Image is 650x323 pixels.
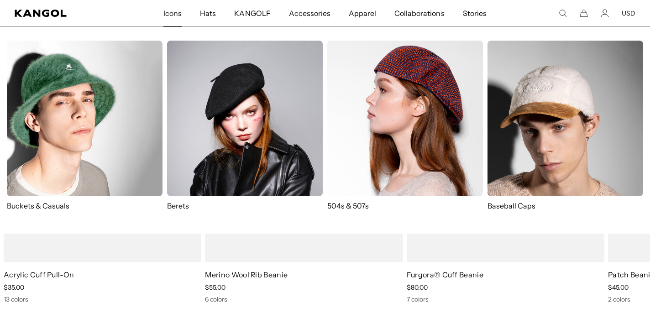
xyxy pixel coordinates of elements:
[7,41,162,211] a: Buckets & Casuals
[407,270,483,279] a: Furgora® Cuff Beanie
[559,9,567,17] summary: Search here
[407,295,604,303] div: 7 colors
[7,201,162,211] p: Buckets & Casuals
[327,201,483,211] p: 504s & 507s
[167,201,323,211] p: Berets
[205,283,225,292] span: $55.00
[205,295,403,303] div: 6 colors
[327,41,483,211] a: 504s & 507s
[205,270,288,279] a: Merino Wool Rib Beanie
[4,295,201,303] div: 13 colors
[601,9,609,17] a: Account
[4,283,24,292] span: $35.00
[15,10,108,17] a: Kangol
[580,9,588,17] button: Cart
[167,41,323,211] a: Berets
[487,201,643,211] p: Baseball Caps
[487,41,643,220] a: Baseball Caps
[608,283,629,292] span: $45.00
[407,283,428,292] span: $80.00
[622,9,635,17] button: USD
[4,270,74,279] a: Acrylic Cuff Pull-On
